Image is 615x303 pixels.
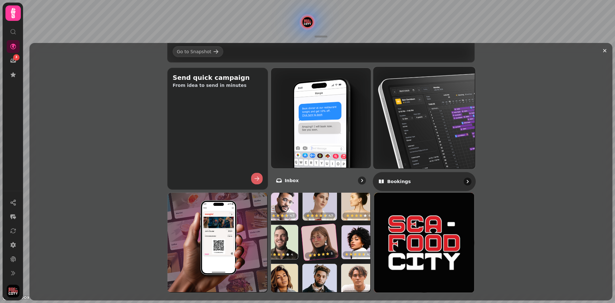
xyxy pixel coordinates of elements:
button: Close drawer [600,46,610,56]
a: BookingsBookings [373,66,476,191]
button: User avatar [5,285,21,298]
svg: go to [359,177,365,184]
img: Bookings [373,66,475,168]
button: Seafood City [302,17,313,27]
p: From idea to send in minutes [173,82,263,88]
img: aHR0cHM6Ly9maWxlcy5zdGFtcGVkZS5haS9iMzFmMGU1My1hZTVmLTQ1YjItYTAwMi05NGY4OWM5NzFlODAvbWVkaWEvNWY1N... [374,193,474,293]
img: User avatar [7,285,20,298]
svg: go to [464,178,471,185]
img: Reviews [270,192,371,292]
span: 3 [15,55,17,60]
p: Bookings [387,178,411,185]
img: Inbox [270,67,371,168]
a: InboxInbox [271,68,372,190]
a: Go to Snapshot [173,46,223,57]
button: Send quick campaignFrom idea to send in minutes [167,68,268,190]
p: Inbox [285,177,299,184]
a: 3 [7,54,20,67]
div: Map marker [302,17,313,29]
a: Mapbox logo [2,294,30,301]
h2: Send quick campaign [173,73,263,82]
img: Loyalty [167,192,267,292]
div: Go to Snapshot [177,48,211,55]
